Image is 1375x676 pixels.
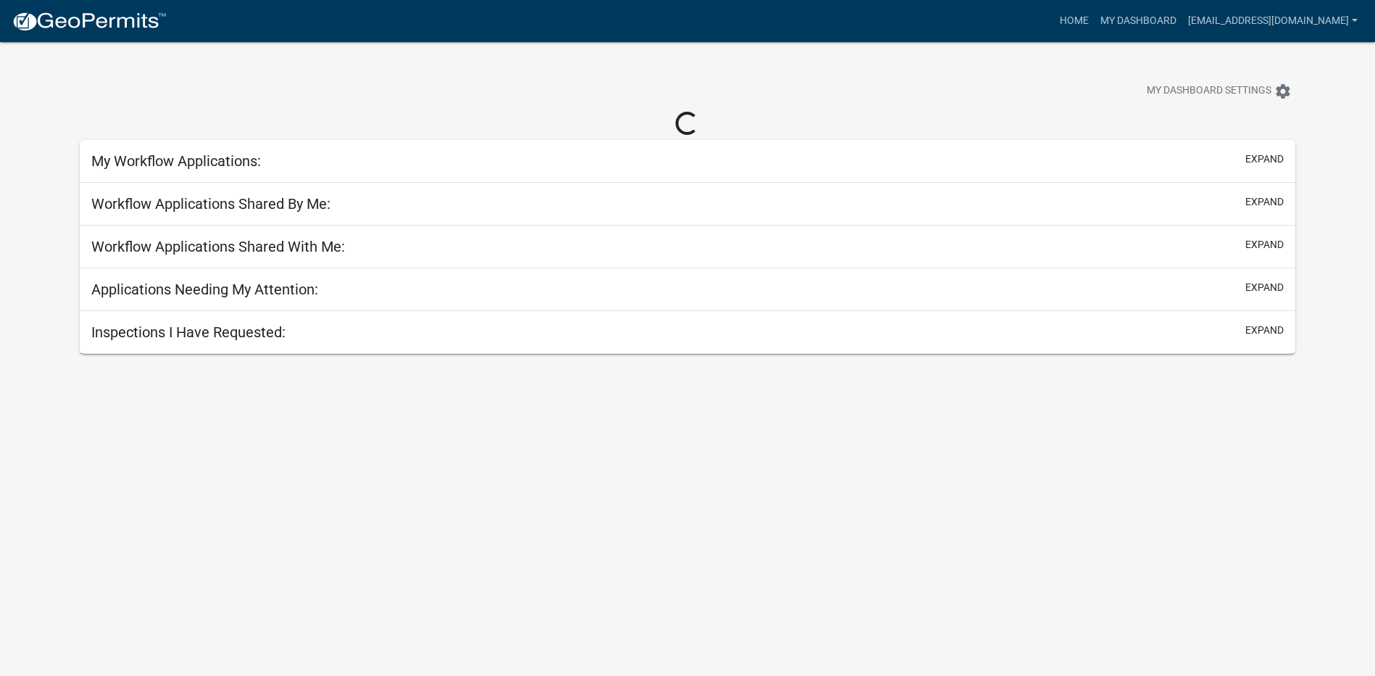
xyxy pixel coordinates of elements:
button: My Dashboard Settingssettings [1135,77,1303,105]
h5: Workflow Applications Shared By Me: [91,195,331,213]
a: Home [1054,7,1094,35]
button: expand [1245,280,1284,295]
h5: Inspections I Have Requested: [91,323,286,341]
span: My Dashboard Settings [1147,83,1271,100]
a: My Dashboard [1094,7,1182,35]
button: expand [1245,323,1284,338]
a: [EMAIL_ADDRESS][DOMAIN_NAME] [1182,7,1363,35]
h5: My Workflow Applications: [91,152,261,170]
button: expand [1245,152,1284,167]
button: expand [1245,237,1284,252]
i: settings [1274,83,1292,100]
h5: Workflow Applications Shared With Me: [91,238,345,255]
h5: Applications Needing My Attention: [91,281,318,298]
button: expand [1245,194,1284,210]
